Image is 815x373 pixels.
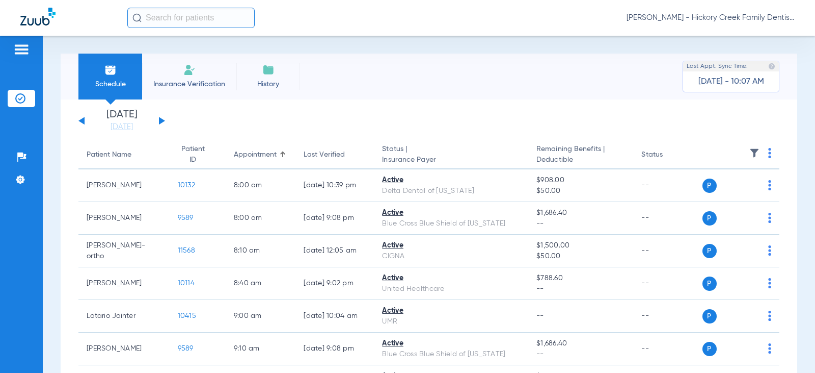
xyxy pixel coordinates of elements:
[178,214,194,221] span: 9589
[295,202,374,235] td: [DATE] 9:08 PM
[633,333,702,365] td: --
[178,182,195,189] span: 10132
[382,240,520,251] div: Active
[382,186,520,196] div: Delta Dental of [US_STATE]
[536,284,625,294] span: --
[262,64,275,76] img: History
[382,284,520,294] div: United Healthcare
[702,342,717,356] span: P
[749,148,759,158] img: filter.svg
[295,235,374,267] td: [DATE] 12:05 AM
[374,141,528,169] th: Status |
[536,186,625,196] span: $50.00
[226,333,296,365] td: 9:10 AM
[234,150,277,160] div: Appointment
[295,169,374,202] td: [DATE] 10:39 PM
[687,61,748,71] span: Last Appt. Sync Time:
[304,150,366,160] div: Last Verified
[768,180,771,190] img: group-dot-blue.svg
[536,273,625,284] span: $788.60
[226,202,296,235] td: 8:00 AM
[382,349,520,360] div: Blue Cross Blue Shield of [US_STATE]
[226,235,296,267] td: 8:10 AM
[78,300,170,333] td: Lotario Jointer
[536,240,625,251] span: $1,500.00
[178,280,195,287] span: 10114
[633,202,702,235] td: --
[768,245,771,256] img: group-dot-blue.svg
[633,267,702,300] td: --
[20,8,56,26] img: Zuub Logo
[768,148,771,158] img: group-dot-blue.svg
[91,122,152,132] a: [DATE]
[104,64,117,76] img: Schedule
[627,13,795,23] span: [PERSON_NAME] - Hickory Creek Family Dentistry
[87,150,161,160] div: Patient Name
[528,141,633,169] th: Remaining Benefits |
[13,43,30,56] img: hamburger-icon
[183,64,196,76] img: Manual Insurance Verification
[91,110,152,132] li: [DATE]
[295,267,374,300] td: [DATE] 9:02 PM
[127,8,255,28] input: Search for patients
[702,309,717,324] span: P
[78,333,170,365] td: [PERSON_NAME]
[178,345,194,352] span: 9589
[382,338,520,349] div: Active
[226,300,296,333] td: 9:00 AM
[536,251,625,262] span: $50.00
[702,277,717,291] span: P
[226,169,296,202] td: 8:00 AM
[234,150,288,160] div: Appointment
[86,79,134,89] span: Schedule
[304,150,345,160] div: Last Verified
[702,179,717,193] span: P
[382,273,520,284] div: Active
[78,235,170,267] td: [PERSON_NAME]-ortho
[633,300,702,333] td: --
[633,169,702,202] td: --
[536,208,625,218] span: $1,686.40
[150,79,229,89] span: Insurance Verification
[702,244,717,258] span: P
[768,213,771,223] img: group-dot-blue.svg
[698,77,764,87] span: [DATE] - 10:07 AM
[178,312,196,319] span: 10415
[382,218,520,229] div: Blue Cross Blue Shield of [US_STATE]
[536,155,625,165] span: Deductible
[244,79,292,89] span: History
[132,13,142,22] img: Search Icon
[536,312,544,319] span: --
[536,218,625,229] span: --
[295,333,374,365] td: [DATE] 9:08 PM
[768,278,771,288] img: group-dot-blue.svg
[633,235,702,267] td: --
[295,300,374,333] td: [DATE] 10:04 AM
[382,251,520,262] div: CIGNA
[178,144,218,165] div: Patient ID
[382,155,520,165] span: Insurance Payer
[768,343,771,354] img: group-dot-blue.svg
[768,63,775,70] img: last sync help info
[382,208,520,218] div: Active
[382,175,520,186] div: Active
[382,316,520,327] div: UMR
[536,349,625,360] span: --
[768,311,771,321] img: group-dot-blue.svg
[87,150,131,160] div: Patient Name
[382,306,520,316] div: Active
[78,169,170,202] td: [PERSON_NAME]
[536,338,625,349] span: $1,686.40
[633,141,702,169] th: Status
[702,211,717,226] span: P
[536,175,625,186] span: $908.00
[78,202,170,235] td: [PERSON_NAME]
[78,267,170,300] td: [PERSON_NAME]
[178,144,208,165] div: Patient ID
[226,267,296,300] td: 8:40 AM
[178,247,195,254] span: 11568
